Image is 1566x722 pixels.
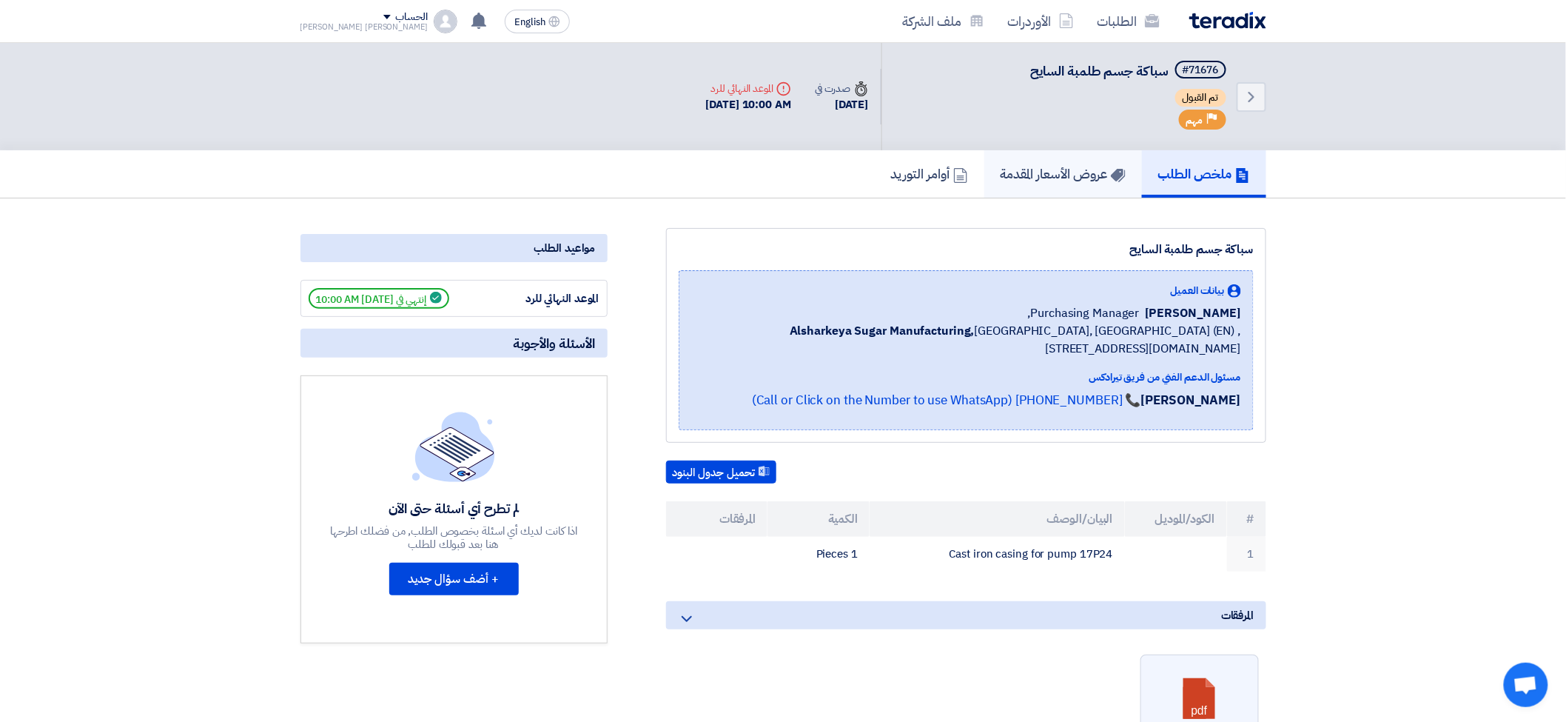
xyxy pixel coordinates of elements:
[875,150,984,198] a: أوامر التوريد
[706,81,792,96] div: الموعد النهائي للرد
[1189,12,1266,29] img: Teradix logo
[1158,165,1250,182] h5: ملخص الطلب
[1186,113,1203,127] span: مهم
[328,524,579,551] div: اذا كانت لديك أي اسئلة بخصوص الطلب, من فضلك اطرحها هنا بعد قبولك للطلب
[389,563,519,595] button: + أضف سؤال جديد
[767,501,870,537] th: الكمية
[752,391,1141,410] a: 📞 [PHONE_NUMBER] (Call or Click on the Number to use WhatsApp)
[1001,165,1126,182] h5: عروض الأسعار المقدمة
[815,81,868,96] div: صدرت في
[891,4,996,39] a: ملف الشركة
[1183,65,1219,76] div: #71676
[1028,304,1140,322] span: Purchasing Manager,
[666,461,776,484] button: تحميل جدول البنود
[395,11,427,24] div: الحساب
[434,10,457,33] img: profile_test.png
[1141,391,1241,410] strong: [PERSON_NAME]
[1175,89,1226,107] span: تم القبول
[1171,283,1225,298] span: بيانات العميل
[767,537,870,572] td: 1 Pieces
[514,335,596,352] span: الأسئلة والأجوبة
[891,165,968,182] h5: أوامر التوريد
[309,288,449,309] span: إنتهي في [DATE] 10:00 AM
[1227,537,1266,572] td: 1
[1142,150,1266,198] a: ملخص الطلب
[691,322,1241,358] span: [GEOGRAPHIC_DATA], [GEOGRAPHIC_DATA] (EN) ,[STREET_ADDRESS][DOMAIN_NAME]
[488,290,599,307] div: الموعد النهائي للرد
[300,23,428,31] div: [PERSON_NAME] [PERSON_NAME]
[870,537,1125,572] td: Cast iron casing for pump 17P24
[996,4,1086,39] a: الأوردرات
[1031,61,1169,81] span: سباكة جسم طلمبة السايح
[328,500,579,517] div: لم تطرح أي أسئلة حتى الآن
[984,150,1142,198] a: عروض الأسعار المقدمة
[1031,61,1229,81] h5: سباكة جسم طلمبة السايح
[514,17,545,27] span: English
[505,10,570,33] button: English
[790,322,975,340] b: Alsharkeya Sugar Manufacturing,
[679,241,1254,258] div: سباكة جسم طلمبة السايح
[1086,4,1172,39] a: الطلبات
[1221,607,1254,624] span: المرفقات
[1227,501,1266,537] th: #
[300,234,608,262] div: مواعيد الطلب
[666,501,768,537] th: المرفقات
[691,370,1241,385] div: مسئول الدعم الفني من فريق تيرادكس
[1125,501,1227,537] th: الكود/الموديل
[412,412,495,481] img: empty_state_list.svg
[1504,663,1548,707] div: دردشة مفتوحة
[706,96,792,113] div: [DATE] 10:00 AM
[870,501,1125,537] th: البيان/الوصف
[1146,304,1241,322] span: [PERSON_NAME]
[815,96,868,113] div: [DATE]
